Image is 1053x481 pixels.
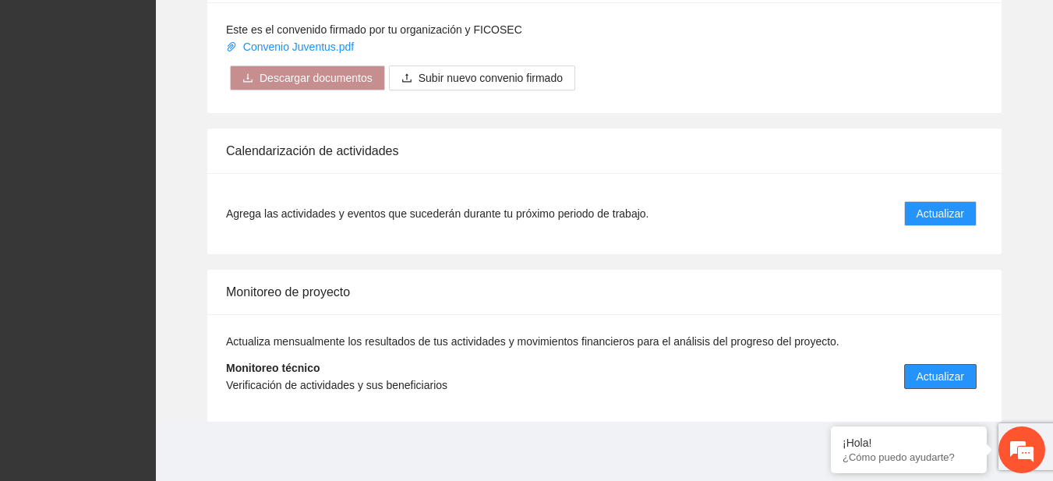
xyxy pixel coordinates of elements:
span: Este es el convenido firmado por tu organización y FICOSEC [226,23,522,36]
button: downloadDescargar documentos [230,65,385,90]
div: Monitoreo de proyecto [226,270,983,314]
span: Estamos en línea. [90,154,215,311]
span: Descargar documentos [260,69,373,87]
span: upload [401,73,412,85]
p: ¿Cómo puedo ayudarte? [843,451,975,463]
span: download [242,73,253,85]
span: Actualizar [917,205,964,222]
span: Actualiza mensualmente los resultados de tus actividades y movimientos financieros para el anális... [226,335,839,348]
span: Agrega las actividades y eventos que sucederán durante tu próximo periodo de trabajo. [226,205,648,222]
a: Convenio Juventus.pdf [226,41,357,53]
span: paper-clip [226,41,237,52]
div: ¡Hola! [843,437,975,449]
strong: Monitoreo técnico [226,362,320,374]
span: uploadSubir nuevo convenio firmado [389,72,575,84]
span: Subir nuevo convenio firmado [419,69,563,87]
textarea: Escriba su mensaje y pulse “Intro” [8,317,297,372]
span: Actualizar [917,368,964,385]
span: Verificación de actividades y sus beneficiarios [226,379,447,391]
div: Minimizar ventana de chat en vivo [256,8,293,45]
div: Calendarización de actividades [226,129,983,173]
button: Actualizar [904,364,977,389]
button: Actualizar [904,201,977,226]
button: uploadSubir nuevo convenio firmado [389,65,575,90]
div: Chatee con nosotros ahora [81,80,262,100]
